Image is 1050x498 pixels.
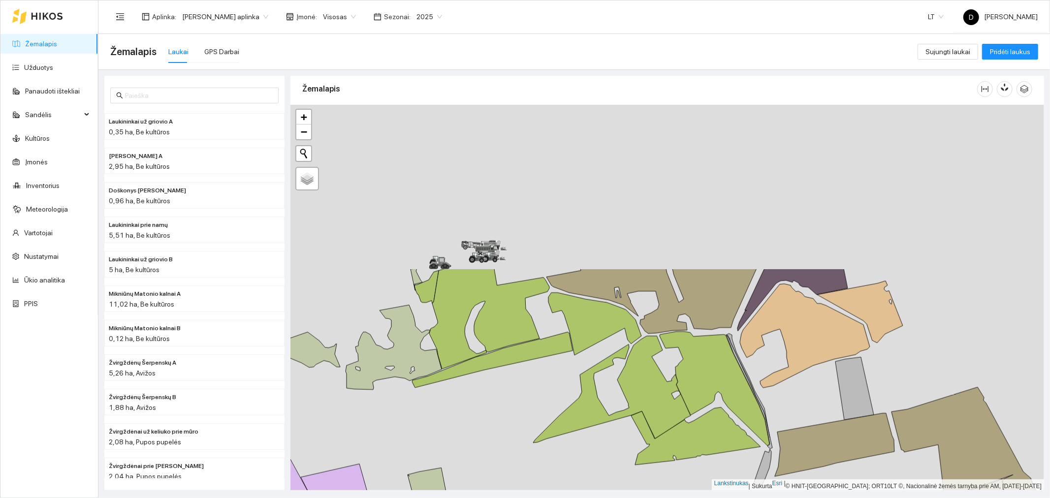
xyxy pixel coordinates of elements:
font: Laukininkai už griovio B [109,256,173,263]
span: Mikniūnų Matonio kalnai B [109,324,181,333]
font: : [175,13,176,21]
input: Paieška [125,90,273,101]
font: 0,96 ha, Be kultūros [109,197,170,205]
a: Žemalapis [25,40,57,48]
a: Sluoksniai [296,168,318,189]
font: 5 ha, Be kultūros [109,266,159,274]
span: Žvirgždėnai už keliuko prie mūro [109,427,198,436]
a: Pridėti laukus [982,48,1038,56]
font: 5,26 ha, Avižos [109,369,156,377]
a: Ūkio analitika [24,276,65,284]
button: Pradėti naują paiešką [296,146,311,161]
span: išdėstymas [142,13,150,21]
font: Visosas [323,13,347,21]
span: Žvirgždėnų Šerpenskų A [109,358,176,368]
a: Lankstinukas [714,480,749,487]
span: Doškonys Sabonienė B. [109,186,186,195]
a: Kultūros [25,134,50,142]
span: LT [928,9,944,24]
span: paieška [116,92,123,99]
button: Pridėti laukus [982,44,1038,60]
font: 0,12 ha, Be kultūros [109,335,170,342]
font: 2,08 ha, Pupos pupelės [109,438,181,446]
a: Nustatymai [24,252,59,260]
font: Laukininkai už griovio A [109,118,173,125]
font: 2,04 ha, Pupos pupelės [109,472,182,480]
font: Žemalapis [302,84,340,93]
font: Sandėlis [25,111,52,119]
span: Laukininkai už griovio B [109,255,173,264]
font: GPS Darbai [204,48,239,56]
font: © HNIT-[GEOGRAPHIC_DATA]; ORT10LT ©, Nacionalinė žemės tarnyba prie AM, [DATE]-[DATE] [786,483,1042,490]
span: Žvirgždėnų Šerpenskų B [109,393,176,402]
font: Pridėti laukus [990,48,1030,56]
button: Sujungti laukai [918,44,978,60]
font: 0,35 ha, Be kultūros [109,128,170,136]
font: Laukininkai prie namų [109,221,168,228]
a: Esri [772,480,783,487]
a: Inventorius [26,182,60,189]
font: : [409,13,411,21]
font: Laukai [168,48,189,56]
span: Laukininkai prie namų [109,220,168,230]
font: 2,95 ha, Be kultūros [109,162,170,170]
span: Žvirgždėnai prie mūro Močiutės [109,462,204,471]
font: Doškonys [PERSON_NAME] [109,187,186,194]
font: LT [928,13,935,21]
a: Įmonės [25,158,48,166]
font: Žvirgždėnai už keliuko prie mūro [109,428,198,435]
font: Aplinka [152,13,175,21]
font: 11,02 ha, Be kultūros [109,300,174,308]
font: | [784,480,786,487]
a: Atitolinti [296,124,311,139]
font: Sujungti laukai [925,48,970,56]
a: Priartinti [296,110,311,124]
button: meniu sulankstymas [110,7,130,27]
font: Žemalapis [110,46,157,58]
font: Žvirgždėnai prie [PERSON_NAME] [109,463,204,469]
span: parduotuvė [286,13,294,21]
a: Meteorologija [26,205,68,213]
font: Sezonai [384,13,409,21]
font: [PERSON_NAME] A [109,153,162,159]
span: Visosas [323,9,356,24]
span: kalendorius [374,13,382,21]
font: Žvirgždėnų Šerpenskų B [109,394,176,401]
button: stulpelio plotis [977,81,993,97]
font: | Sukurta [749,483,772,490]
font: 5,51 ha, Be kultūros [109,231,170,239]
a: PPIS [24,300,38,308]
span: Laukininkai už griovio A [109,117,173,126]
span: Donato Klimkevičiaus aplinka [182,9,268,24]
a: Vartotojai [24,229,53,237]
span: Žemalapis [110,44,157,60]
font: D [969,13,974,21]
a: Sujungti laukai [918,48,978,56]
font: − [301,125,307,138]
span: meniu sulankstymas [116,12,125,21]
a: Panaudoti ištekliai [25,87,80,95]
font: + [301,111,307,123]
span: Doškonys Sabonienė A [109,152,162,161]
span: Mikniūnų Matonio kalnai A [109,289,181,299]
font: 1,88 ha, Avižos [109,404,156,411]
span: stulpelio plotis [978,85,992,93]
font: Mikniūnų Matonio kalnai B [109,325,181,332]
font: Įmonė [296,13,316,21]
font: [PERSON_NAME] [984,13,1038,21]
a: Užduotys [24,63,53,71]
font: Žvirgždėnų Šerpenskų A [109,359,176,366]
font: Mikniūnų Matonio kalnai A [109,290,181,297]
font: : [316,13,317,21]
span: 2025 [416,9,442,24]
